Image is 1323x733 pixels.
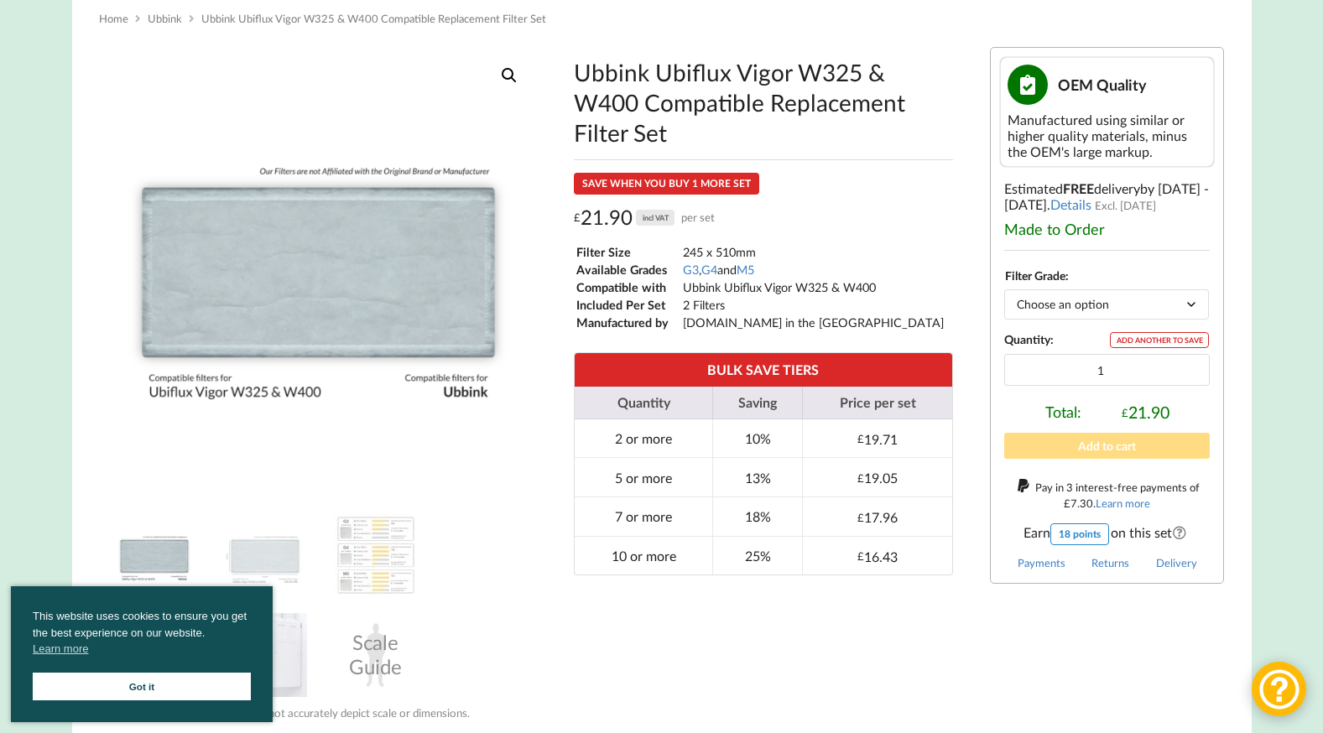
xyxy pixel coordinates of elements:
[712,457,802,496] td: 13%
[701,263,717,277] a: G4
[99,706,538,720] div: Product photos may not accurately depict scale or dimensions.
[1004,354,1210,386] input: Product quantity
[201,12,546,25] span: Ubbink Ubiflux Vigor W325 & W400 Compatible Replacement Filter Set
[33,673,251,700] a: Got it cookie
[683,263,699,277] a: G3
[1050,523,1109,545] div: 18 points
[1050,196,1091,212] a: Details
[1096,496,1150,510] a: Learn more
[1004,180,1209,212] span: by [DATE] - [DATE]
[857,471,864,485] span: £
[574,205,581,231] span: £
[576,297,680,313] td: Included Per Set
[574,205,716,231] div: 21.90
[1064,496,1070,510] span: £
[857,470,898,486] div: 19.05
[737,263,754,277] a: M5
[1156,556,1197,569] a: Delivery
[574,173,759,195] div: SAVE WHEN YOU BUY 1 MORE SET
[1063,180,1094,196] b: FREE
[857,509,898,525] div: 17.96
[682,315,945,330] td: [DOMAIN_NAME] in the [GEOGRAPHIC_DATA]
[682,279,945,295] td: Ubbink Ubiflux Vigor W325 & W400
[576,315,680,330] td: Manufactured by
[1045,403,1081,422] span: Total:
[712,536,802,575] td: 25%
[857,511,864,524] span: £
[1095,199,1156,212] span: Excl. [DATE]
[1122,403,1169,422] div: 21.90
[99,12,128,25] a: Home
[1004,433,1210,459] button: Add to cart
[11,586,273,722] div: cookieconsent
[575,353,952,386] th: BULK SAVE TIERS
[636,210,675,226] div: incl VAT
[682,262,945,278] td: , and
[1008,112,1206,159] div: Manufactured using similar or higher quality materials, minus the OEM's large markup.
[712,387,802,419] th: Saving
[576,279,680,295] td: Compatible with
[576,262,680,278] td: Available Grades
[712,419,802,458] td: 10%
[1004,220,1210,238] div: Made to Order
[857,549,864,563] span: £
[576,244,680,260] td: Filter Size
[1005,268,1065,283] label: Filter Grade
[334,613,418,697] div: Scale Guide
[575,496,713,536] td: 7 or more
[33,608,251,662] span: This website uses cookies to ensure you get the best experience on our website.
[575,457,713,496] td: 5 or more
[1058,75,1147,94] span: OEM Quality
[575,536,713,575] td: 10 or more
[682,297,945,313] td: 2 Filters
[574,57,953,148] h1: Ubbink Ubiflux Vigor W325 & W400 Compatible Replacement Filter Set
[494,60,524,91] a: View full-screen image gallery
[1064,496,1093,510] div: 7.30
[334,513,418,597] img: A Table showing a comparison between G3, G4 and M5 for MVHR Filters and their efficiency at captu...
[1035,481,1200,510] span: Pay in 3 interest-free payments of .
[1004,523,1210,545] span: Earn on this set
[1122,406,1128,419] span: £
[1091,556,1129,569] a: Returns
[682,244,945,260] td: 245 x 510mm
[575,387,713,419] th: Quantity
[148,12,182,25] a: Ubbink
[857,548,898,564] div: 16.43
[33,641,88,658] a: cookies - Learn more
[1110,332,1209,348] div: ADD ANOTHER TO SAVE
[990,47,1224,584] div: Estimated delivery .
[112,513,196,597] img: Ubbink Ubiflux Vigor W325 & W400 Filter Replacement Set from MVHR.shop
[712,496,802,536] td: 18%
[1018,556,1065,569] a: Payments
[223,513,307,597] img: Dimensions and Filter Grades of Ubbink Ubiflux Vigor W325 & W400 Filter Replacement Set from MVHR...
[857,432,864,445] span: £
[857,431,898,447] div: 19.71
[575,419,713,458] td: 2 or more
[681,205,715,231] span: per set
[802,387,952,419] th: Price per set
